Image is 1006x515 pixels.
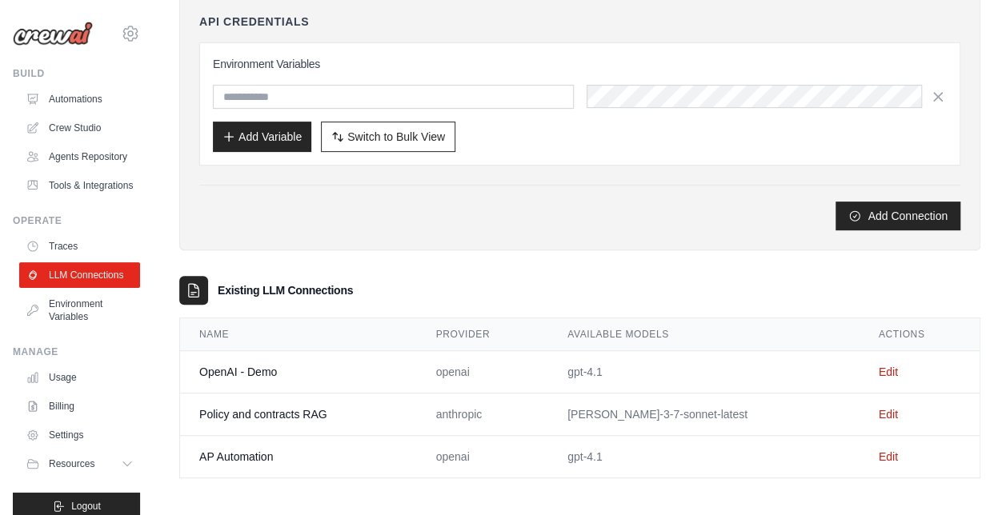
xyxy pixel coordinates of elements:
a: Agents Repository [19,144,140,170]
td: openai [417,436,548,478]
td: AP Automation [180,436,417,478]
a: Billing [19,393,140,419]
td: openai [417,351,548,393]
span: Logout [71,500,101,513]
a: Environment Variables [19,291,140,329]
h3: Environment Variables [213,56,947,72]
div: Manage [13,345,140,358]
a: Traces [19,234,140,259]
button: Add Connection [836,202,960,230]
th: Available Models [548,318,860,351]
th: Actions [860,318,980,351]
td: gpt-4.1 [548,436,860,478]
td: OpenAI - Demo [180,351,417,393]
td: Policy and contracts RAG [180,393,417,436]
td: gpt-4.1 [548,351,860,393]
h4: API Credentials [199,14,309,30]
a: LLM Connections [19,262,140,288]
a: Usage [19,365,140,390]
td: [PERSON_NAME]-3-7-sonnet-latest [548,393,860,436]
td: anthropic [417,393,548,436]
a: Tools & Integrations [19,173,140,198]
div: Build [13,67,140,80]
a: Edit [879,365,898,378]
a: Edit [879,450,898,463]
th: Name [180,318,417,351]
span: Resources [49,457,94,470]
h3: Existing LLM Connections [218,282,353,298]
div: Operate [13,214,140,227]
img: Logo [13,22,93,46]
button: Add Variable [213,122,311,152]
span: Switch to Bulk View [347,129,445,145]
button: Resources [19,451,140,477]
a: Crew Studio [19,115,140,141]
a: Automations [19,86,140,112]
a: Edit [879,408,898,421]
button: Switch to Bulk View [321,122,455,152]
a: Settings [19,422,140,448]
th: Provider [417,318,548,351]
